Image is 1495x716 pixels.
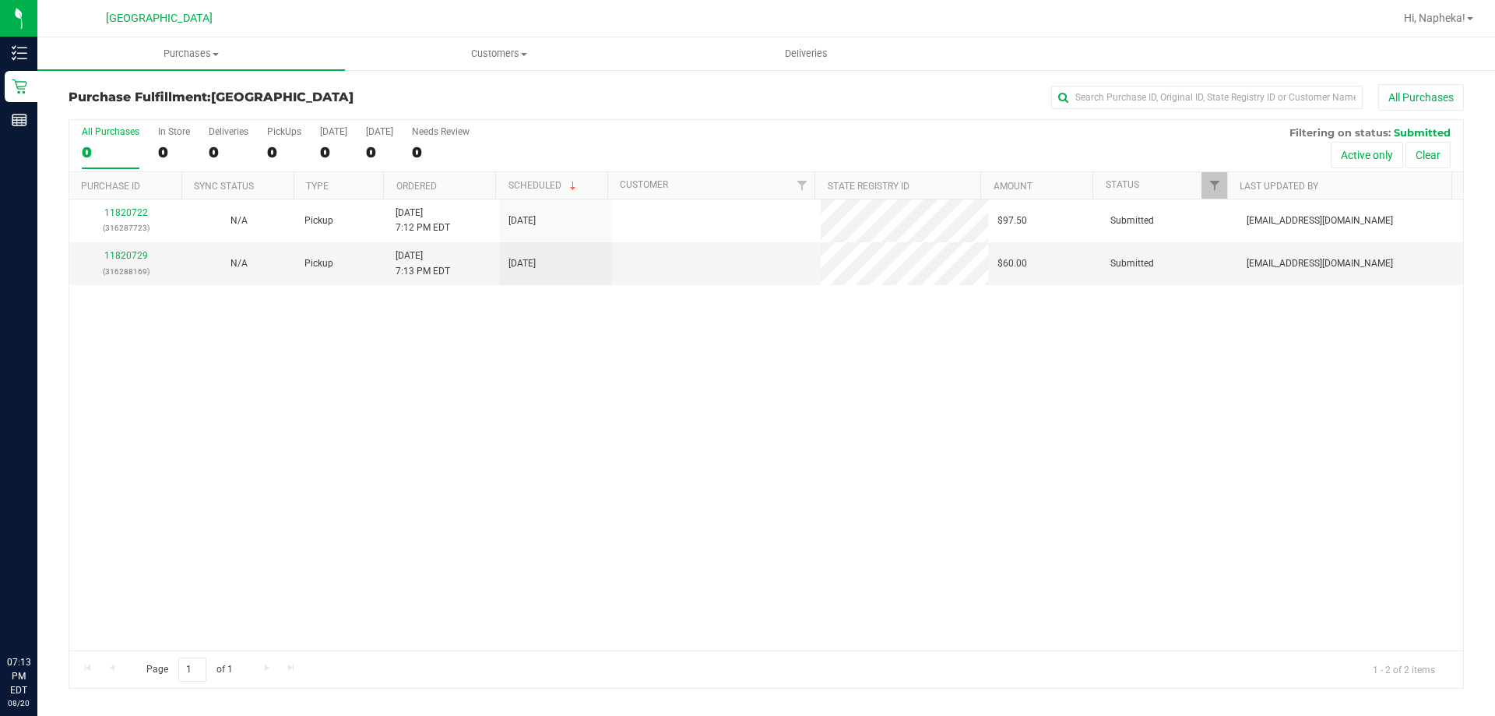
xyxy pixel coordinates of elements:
[1360,658,1448,681] span: 1 - 2 of 2 items
[230,256,248,271] button: N/A
[764,47,849,61] span: Deliveries
[320,126,347,137] div: [DATE]
[46,589,65,608] iframe: Resource center unread badge
[345,37,653,70] a: Customers
[133,658,245,682] span: Page of 1
[82,143,139,161] div: 0
[366,143,393,161] div: 0
[230,258,248,269] span: Not Applicable
[267,143,301,161] div: 0
[158,143,190,161] div: 0
[82,126,139,137] div: All Purchases
[106,12,213,25] span: [GEOGRAPHIC_DATA]
[1247,256,1393,271] span: [EMAIL_ADDRESS][DOMAIN_NAME]
[1404,12,1465,24] span: Hi, Napheka!
[1378,84,1464,111] button: All Purchases
[304,256,333,271] span: Pickup
[412,126,470,137] div: Needs Review
[69,90,533,104] h3: Purchase Fulfillment:
[1110,213,1154,228] span: Submitted
[194,181,254,192] a: Sync Status
[79,264,173,279] p: (316288169)
[209,143,248,161] div: 0
[230,213,248,228] button: N/A
[16,591,62,638] iframe: Resource center
[366,126,393,137] div: [DATE]
[320,143,347,161] div: 0
[12,112,27,128] inline-svg: Reports
[396,181,437,192] a: Ordered
[209,126,248,137] div: Deliveries
[104,207,148,218] a: 11820722
[789,172,814,199] a: Filter
[997,213,1027,228] span: $97.50
[178,658,206,682] input: 1
[12,45,27,61] inline-svg: Inventory
[7,697,30,709] p: 08/20
[508,256,536,271] span: [DATE]
[396,249,450,278] span: [DATE] 7:13 PM EDT
[79,220,173,235] p: (316287723)
[1247,213,1393,228] span: [EMAIL_ADDRESS][DOMAIN_NAME]
[12,79,27,94] inline-svg: Retail
[508,213,536,228] span: [DATE]
[81,181,140,192] a: Purchase ID
[267,126,301,137] div: PickUps
[1201,172,1227,199] a: Filter
[304,213,333,228] span: Pickup
[37,47,345,61] span: Purchases
[653,37,960,70] a: Deliveries
[7,655,30,697] p: 07:13 PM EDT
[828,181,909,192] a: State Registry ID
[211,90,354,104] span: [GEOGRAPHIC_DATA]
[1106,179,1139,190] a: Status
[508,180,579,191] a: Scheduled
[1051,86,1363,109] input: Search Purchase ID, Original ID, State Registry ID or Customer Name...
[306,181,329,192] a: Type
[1240,181,1318,192] a: Last Updated By
[230,215,248,226] span: Not Applicable
[620,179,668,190] a: Customer
[412,143,470,161] div: 0
[994,181,1032,192] a: Amount
[104,250,148,261] a: 11820729
[1289,126,1391,139] span: Filtering on status:
[997,256,1027,271] span: $60.00
[396,206,450,235] span: [DATE] 7:12 PM EDT
[37,37,345,70] a: Purchases
[1394,126,1451,139] span: Submitted
[346,47,652,61] span: Customers
[1331,142,1403,168] button: Active only
[158,126,190,137] div: In Store
[1405,142,1451,168] button: Clear
[1110,256,1154,271] span: Submitted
